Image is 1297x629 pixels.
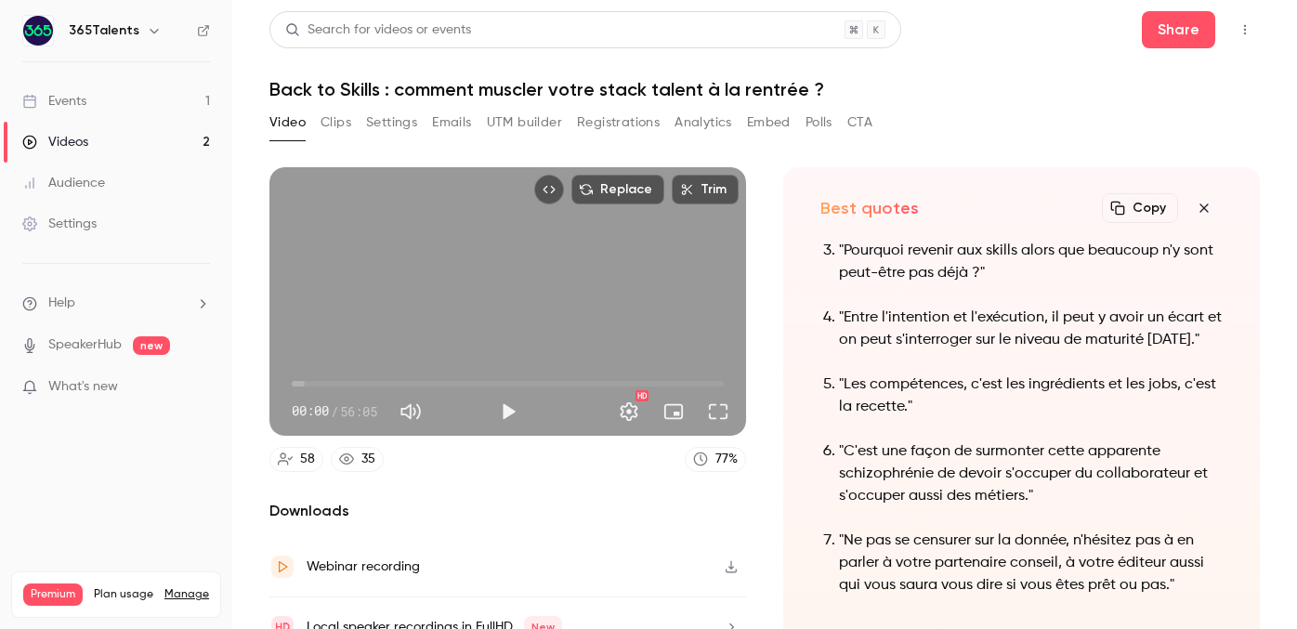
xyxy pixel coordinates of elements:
div: Audience [22,174,105,192]
button: Turn on miniplayer [655,393,692,430]
div: 35 [361,450,375,469]
div: Videos [22,133,88,151]
span: Plan usage [94,587,153,602]
span: / [331,401,338,421]
div: HD [635,390,648,401]
li: help-dropdown-opener [22,294,210,313]
button: Copy [1102,193,1178,223]
button: Replace [571,175,664,204]
div: 77 % [715,450,738,469]
button: Clips [321,108,351,138]
span: Help [48,294,75,313]
button: Emails [432,108,471,138]
a: SpeakerHub [48,335,122,355]
button: Embed video [534,175,564,204]
button: Polls [806,108,832,138]
span: What's new [48,377,118,397]
span: 56:05 [340,401,377,421]
button: Mute [392,393,429,430]
button: Play [490,393,527,430]
button: Embed [747,108,791,138]
a: Manage [164,587,209,602]
p: "Entre l'intention et l'exécution, il peut y avoir un écart et on peut s'interroger sur le niveau... [839,307,1223,351]
button: UTM builder [487,108,562,138]
p: "Ne pas se censurer sur la donnée, n'hésitez pas à en parler à votre partenaire conseil, à votre ... [839,530,1223,596]
span: Premium [23,583,83,606]
button: Full screen [700,393,737,430]
h6: 365Talents [69,21,139,40]
span: new [133,336,170,355]
div: 00:00 [292,401,377,421]
div: 58 [300,450,315,469]
iframe: Noticeable Trigger [188,379,210,396]
button: Settings [610,393,648,430]
div: Settings [22,215,97,233]
p: "C'est une façon de surmonter cette apparente schizophrénie de devoir s'occuper du collaborateur ... [839,440,1223,507]
a: 77% [685,447,746,472]
h2: Best quotes [820,197,919,219]
a: 58 [269,447,323,472]
h1: Back to Skills : comment muscler votre stack talent à la rentrée ? [269,78,1260,100]
span: 00:00 [292,401,329,421]
button: Trim [672,175,739,204]
button: Top Bar Actions [1230,15,1260,45]
button: Video [269,108,306,138]
div: Webinar recording [307,556,420,578]
div: Search for videos or events [285,20,471,40]
button: CTA [847,108,872,138]
div: Events [22,92,86,111]
img: 365Talents [23,16,53,46]
button: Registrations [577,108,660,138]
p: "Pourquoi revenir aux skills alors que beaucoup n'y sont peut-être pas déjà ?" [839,240,1223,284]
h2: Downloads [269,500,746,522]
button: Share [1142,11,1215,48]
p: "Les compétences, c'est les ingrédients et les jobs, c'est la recette." [839,373,1223,418]
a: 35 [331,447,384,472]
button: Settings [366,108,417,138]
button: Analytics [675,108,732,138]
